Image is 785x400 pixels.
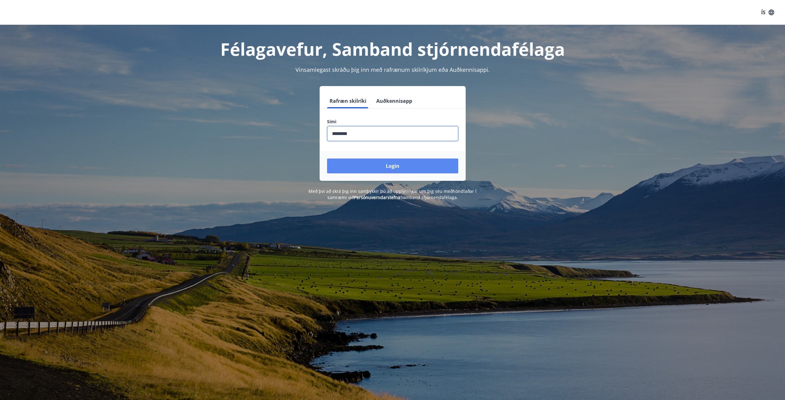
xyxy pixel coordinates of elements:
button: Login [327,159,458,173]
h1: Félagavefur, Samband stjórnendafélaga [177,37,608,61]
button: ÍS [758,7,778,18]
button: Auðkennisapp [374,93,415,108]
a: Persónuverndarstefna [354,194,400,200]
label: Sími [327,119,458,125]
span: Vinsamlegast skráðu þig inn með rafrænum skilríkjum eða Auðkennisappi. [295,66,490,73]
span: Með því að skrá þig inn samþykkir þú að upplýsingar um þig séu meðhöndlaðar í samræmi við Samband... [308,188,477,200]
button: Rafræn skilríki [327,93,369,108]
